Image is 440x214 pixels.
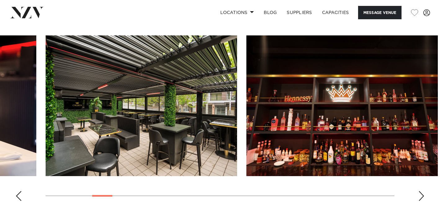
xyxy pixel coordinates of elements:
[358,6,402,19] button: Message Venue
[10,7,44,18] img: nzv-logo.png
[246,35,438,176] swiper-slide: 6 / 30
[259,6,282,19] a: BLOG
[215,6,259,19] a: Locations
[317,6,354,19] a: Capacities
[282,6,317,19] a: SUPPLIERS
[46,35,237,176] swiper-slide: 5 / 30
